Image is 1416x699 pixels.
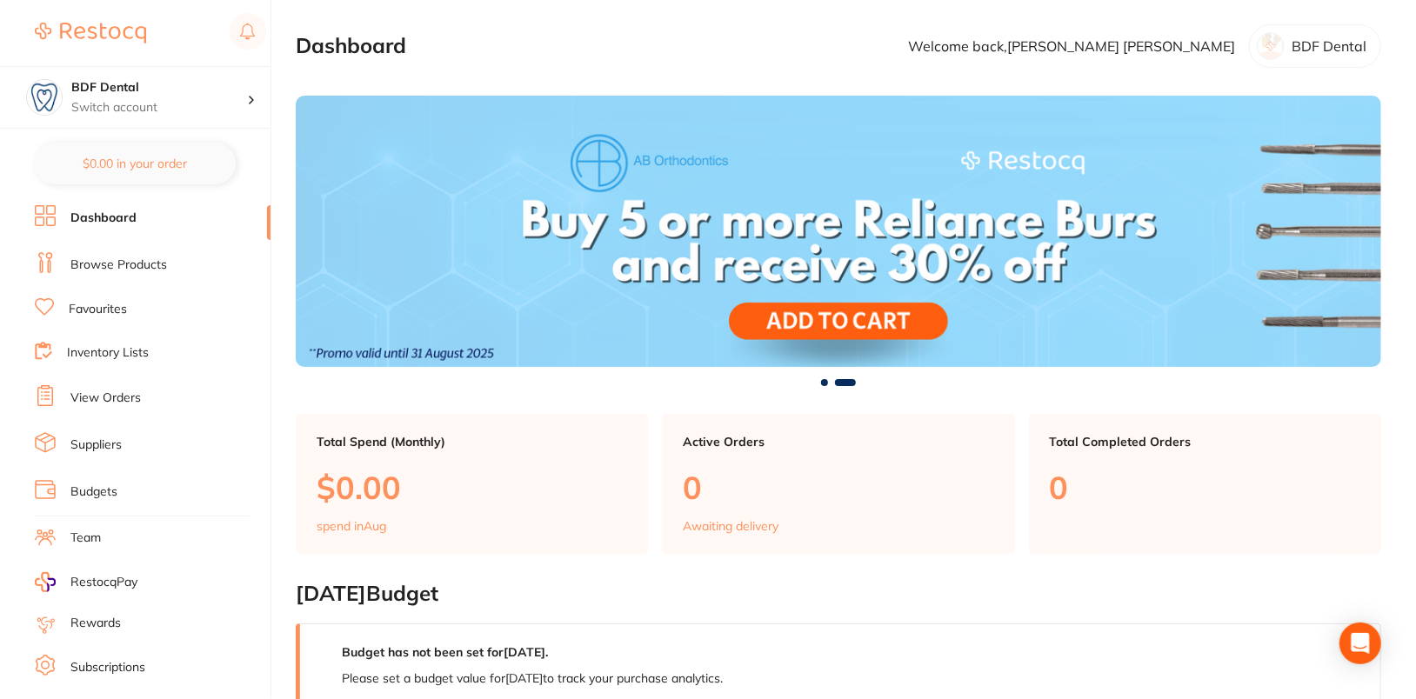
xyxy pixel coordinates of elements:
[1029,414,1381,555] a: Total Completed Orders0
[662,414,1014,555] a: Active Orders0Awaiting delivery
[317,519,386,533] p: spend in Aug
[35,572,56,592] img: RestocqPay
[317,469,627,505] p: $0.00
[35,143,236,184] button: $0.00 in your order
[70,389,141,407] a: View Orders
[1292,38,1366,54] p: BDF Dental
[1339,622,1381,664] div: Open Intercom Messenger
[908,38,1235,54] p: Welcome back, [PERSON_NAME] [PERSON_NAME]
[1050,435,1360,449] p: Total Completed Orders
[70,529,101,547] a: Team
[1050,469,1360,505] p: 0
[70,210,137,227] a: Dashboard
[296,34,406,58] h2: Dashboard
[35,23,146,43] img: Restocq Logo
[683,469,993,505] p: 0
[296,582,1381,606] h2: [DATE] Budget
[70,483,117,501] a: Budgets
[296,96,1381,367] img: Dashboard
[69,301,127,318] a: Favourites
[683,519,778,533] p: Awaiting delivery
[70,615,121,632] a: Rewards
[35,572,137,592] a: RestocqPay
[342,671,723,685] p: Please set a budget value for [DATE] to track your purchase analytics.
[27,80,62,115] img: BDF Dental
[70,659,145,676] a: Subscriptions
[683,435,993,449] p: Active Orders
[317,435,627,449] p: Total Spend (Monthly)
[342,644,548,660] strong: Budget has not been set for [DATE] .
[296,414,648,555] a: Total Spend (Monthly)$0.00spend inAug
[70,574,137,591] span: RestocqPay
[67,344,149,362] a: Inventory Lists
[71,79,247,97] h4: BDF Dental
[71,99,247,116] p: Switch account
[35,13,146,53] a: Restocq Logo
[70,256,167,274] a: Browse Products
[70,436,122,454] a: Suppliers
